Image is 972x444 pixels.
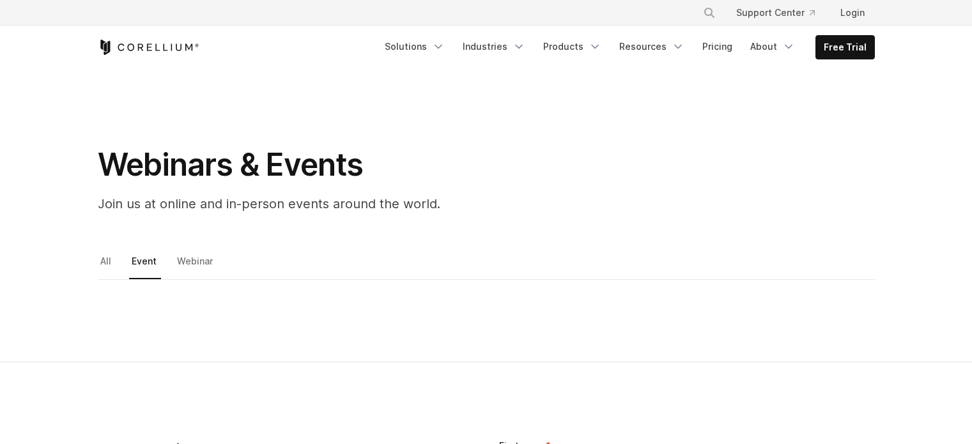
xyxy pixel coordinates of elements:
[816,36,874,59] a: Free Trial
[743,35,803,58] a: About
[98,252,116,279] a: All
[726,1,825,24] a: Support Center
[98,194,609,213] p: Join us at online and in-person events around the world.
[377,35,875,59] div: Navigation Menu
[98,40,199,55] a: Corellium Home
[98,146,609,184] h1: Webinars & Events
[688,1,875,24] div: Navigation Menu
[830,1,875,24] a: Login
[129,252,161,279] a: Event
[612,35,692,58] a: Resources
[536,35,609,58] a: Products
[695,35,740,58] a: Pricing
[698,1,721,24] button: Search
[377,35,452,58] a: Solutions
[174,252,217,279] a: Webinar
[455,35,533,58] a: Industries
